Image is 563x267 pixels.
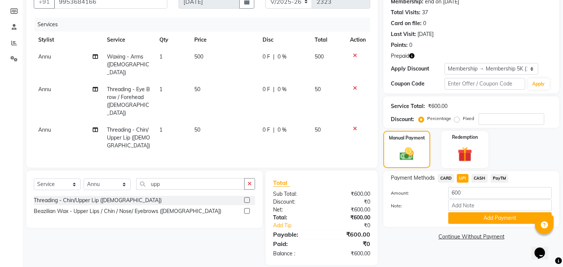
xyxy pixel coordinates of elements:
[452,134,478,141] label: Redemption
[310,31,346,48] th: Total
[391,115,414,123] div: Discount:
[391,80,444,88] div: Coupon Code
[38,53,51,60] span: Annu
[315,86,321,93] span: 50
[107,53,149,76] span: Waxing - Arms ([DEMOGRAPHIC_DATA])
[263,53,270,61] span: 0 F
[278,126,287,134] span: 0 %
[391,41,408,49] div: Points:
[102,31,155,48] th: Service
[194,86,200,93] span: 50
[315,53,324,60] span: 500
[322,214,376,222] div: ₹600.00
[267,198,322,206] div: Discount:
[385,190,443,196] label: Amount:
[107,86,150,116] span: Threading - Eye Brow / Forehead ([DEMOGRAPHIC_DATA])
[267,222,331,229] a: Add Tip
[194,126,200,133] span: 50
[35,18,376,31] div: Services
[194,53,203,60] span: 500
[34,207,221,215] div: Beazilian Wax - Upper Lips / Chin / Nose/ Eyebrows ([DEMOGRAPHIC_DATA])
[267,214,322,222] div: Total:
[391,30,416,38] div: Last Visit:
[448,212,552,224] button: Add Payment
[38,126,51,133] span: Annu
[391,65,444,73] div: Apply Discount
[267,230,322,239] div: Payable:
[428,102,447,110] div: ₹600.00
[385,202,443,209] label: Note:
[389,135,425,141] label: Manual Payment
[273,53,275,61] span: |
[322,198,376,206] div: ₹0
[278,85,287,93] span: 0 %
[444,78,525,90] input: Enter Offer / Coupon Code
[107,126,150,149] span: Threading - Chin/Upper Lip ([DEMOGRAPHIC_DATA])
[315,126,321,133] span: 50
[457,174,468,183] span: UPI
[273,85,275,93] span: |
[267,250,322,258] div: Balance :
[273,126,275,134] span: |
[417,30,434,38] div: [DATE]
[385,233,558,241] a: Continue Without Payment
[322,190,376,198] div: ₹600.00
[531,237,555,259] iframe: chat widget
[491,174,509,183] span: PayTM
[273,179,290,187] span: Total
[38,86,51,93] span: Annu
[267,190,322,198] div: Sub Total:
[427,115,451,122] label: Percentage
[409,41,412,49] div: 0
[391,52,409,60] span: Prepaid
[448,187,552,199] input: Amount
[322,239,376,248] div: ₹0
[34,196,162,204] div: Threading - Chin/Upper Lip ([DEMOGRAPHIC_DATA])
[395,146,418,162] img: _cash.svg
[528,78,549,90] button: Apply
[159,126,162,133] span: 1
[423,19,426,27] div: 0
[258,31,310,48] th: Disc
[322,206,376,214] div: ₹600.00
[422,9,428,16] div: 37
[267,239,322,248] div: Paid:
[322,230,376,239] div: ₹600.00
[190,31,258,48] th: Price
[438,174,454,183] span: CARD
[391,102,425,110] div: Service Total:
[331,222,376,229] div: ₹0
[345,31,370,48] th: Action
[136,178,245,190] input: Search or Scan
[263,126,270,134] span: 0 F
[267,206,322,214] div: Net:
[155,31,190,48] th: Qty
[263,85,270,93] span: 0 F
[34,31,102,48] th: Stylist
[322,250,376,258] div: ₹600.00
[159,53,162,60] span: 1
[278,53,287,61] span: 0 %
[463,115,474,122] label: Fixed
[391,174,435,182] span: Payment Methods
[453,145,477,163] img: _gift.svg
[391,19,422,27] div: Card on file:
[391,9,420,16] div: Total Visits:
[471,174,488,183] span: CASH
[448,199,552,211] input: Add Note
[159,86,162,93] span: 1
